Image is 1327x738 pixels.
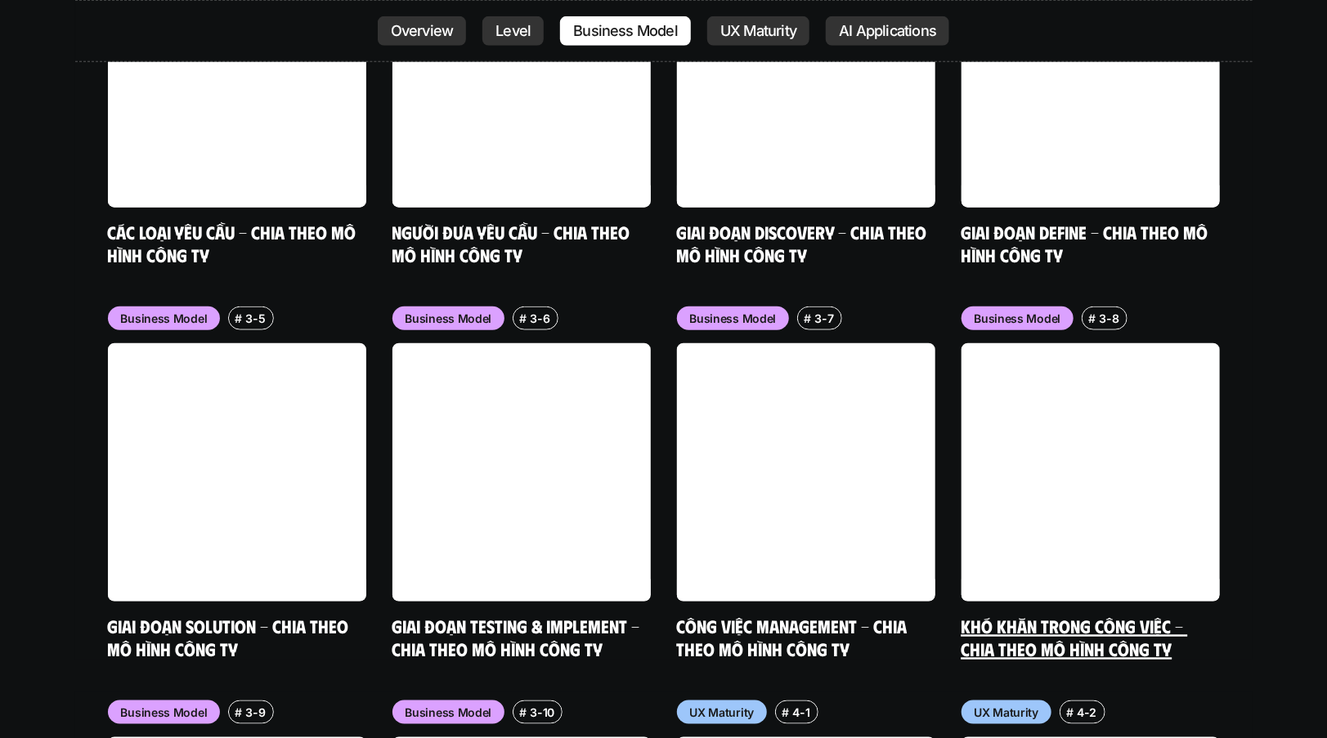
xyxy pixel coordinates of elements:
[677,615,912,660] a: Công việc Management - Chia theo mô hình công ty
[235,706,242,718] h6: #
[531,704,555,721] p: 3-10
[121,704,208,721] p: Business Model
[782,706,789,718] h6: #
[1077,704,1096,721] p: 4-2
[962,221,1213,266] a: Giai đoạn Define - Chia theo mô hình công ty
[975,704,1039,721] p: UX Maturity
[519,706,527,718] h6: #
[108,221,361,266] a: Các loại yêu cầu - Chia theo mô hình công ty
[962,615,1188,660] a: Khó khăn trong công việc - Chia theo mô hình công ty
[804,312,811,324] h6: #
[392,615,644,660] a: Giai đoạn Testing & Implement - Chia theo mô hình công ty
[690,704,755,721] p: UX Maturity
[378,16,467,46] a: Overview
[392,221,634,266] a: Người đưa yêu cầu - Chia theo mô hình công ty
[690,310,777,327] p: Business Model
[1066,706,1074,718] h6: #
[792,704,809,721] p: 4-1
[406,310,492,327] p: Business Model
[1088,312,1096,324] h6: #
[121,310,208,327] p: Business Model
[406,704,492,721] p: Business Model
[235,312,242,324] h6: #
[815,310,834,327] p: 3-7
[391,23,454,39] p: Overview
[246,310,266,327] p: 3-5
[975,310,1061,327] p: Business Model
[677,221,931,266] a: Giai đoạn Discovery - Chia theo mô hình công ty
[108,615,353,660] a: Giai đoạn Solution - Chia theo mô hình công ty
[1100,310,1119,327] p: 3-8
[519,312,527,324] h6: #
[246,704,266,721] p: 3-9
[531,310,550,327] p: 3-6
